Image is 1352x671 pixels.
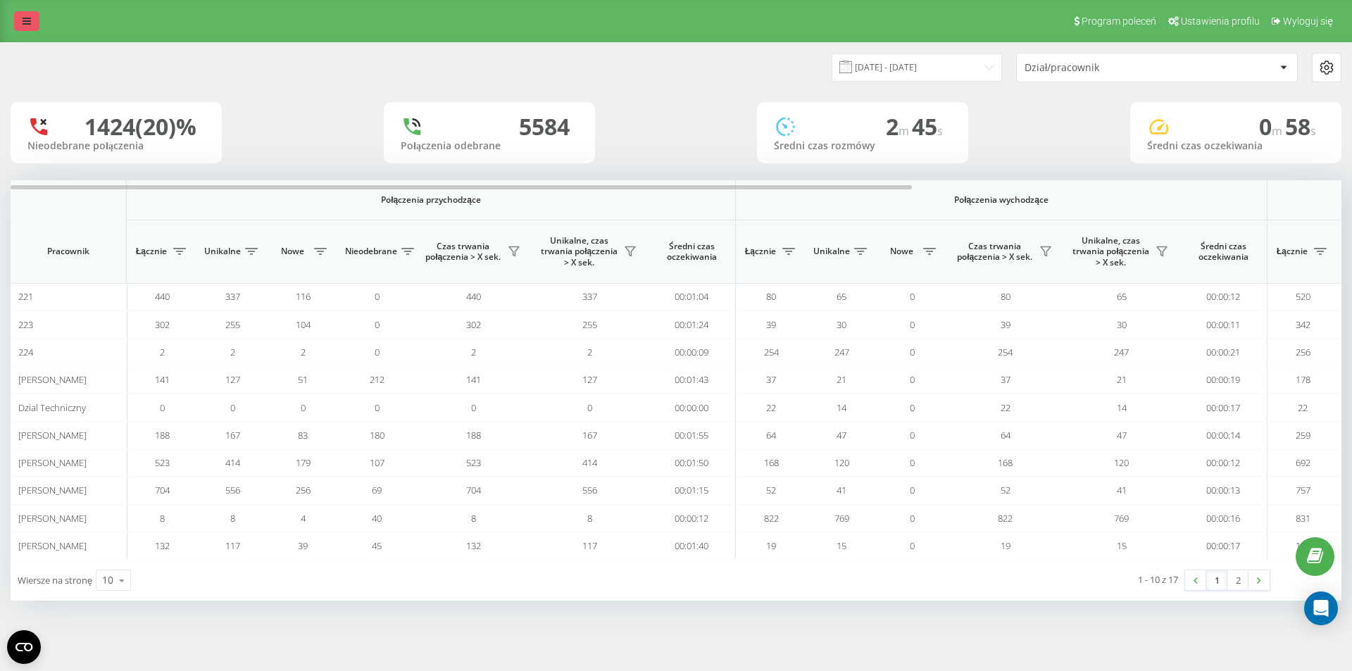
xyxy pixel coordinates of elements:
span: [PERSON_NAME] [18,512,87,525]
span: 212 [370,373,384,386]
span: 0 [375,346,380,358]
span: 224 [18,346,33,358]
span: 132 [155,539,170,552]
td: 00:01:50 [648,449,736,477]
span: 0 [301,401,306,414]
span: 822 [998,512,1013,525]
span: 69 [372,484,382,496]
span: 0 [910,456,915,469]
span: 259 [1296,429,1310,441]
span: 2 [471,346,476,358]
span: 167 [582,429,597,441]
span: 556 [225,484,240,496]
span: 45 [372,539,382,552]
span: 127 [582,373,597,386]
span: Nowe [275,246,310,257]
span: 337 [225,290,240,303]
span: 168 [998,456,1013,469]
span: 769 [1114,512,1129,525]
span: 0 [910,401,915,414]
span: 4 [301,512,306,525]
span: 2 [301,346,306,358]
span: 47 [1117,429,1127,441]
span: 65 [837,290,846,303]
span: s [1310,123,1316,139]
span: 132 [466,539,481,552]
span: 0 [375,401,380,414]
span: Połączenia przychodzące [163,194,699,206]
div: Średni czas rozmówy [774,140,951,152]
span: [PERSON_NAME] [18,484,87,496]
span: Czas trwania połączenia > X sek. [423,241,503,263]
span: 0 [587,401,592,414]
span: 8 [160,512,165,525]
span: m [1272,123,1285,139]
span: 0 [910,373,915,386]
td: 00:00:09 [648,339,736,366]
div: Średni czas oczekiwania [1147,140,1325,152]
span: 2 [160,346,165,358]
span: 117 [582,539,597,552]
span: s [937,123,943,139]
span: Czas trwania połączenia > X sek. [954,241,1035,263]
div: Dział/pracownik [1025,62,1193,74]
span: 167 [225,429,240,441]
span: 22 [1001,401,1010,414]
span: 523 [155,456,170,469]
span: 254 [998,346,1013,358]
span: 22 [1298,401,1308,414]
div: 5584 [519,113,570,140]
span: 83 [298,429,308,441]
span: 256 [1296,346,1310,358]
span: 440 [466,290,481,303]
span: 180 [370,429,384,441]
a: 2 [1227,570,1248,590]
span: Dzial Techniczny [18,401,86,414]
span: 223 [18,318,33,331]
span: Łącznie [743,246,778,257]
span: 440 [155,290,170,303]
span: 0 [375,290,380,303]
span: Unikalne [204,246,241,257]
span: Łącznie [1275,246,1310,257]
span: m [899,123,912,139]
span: Pracownik [23,246,114,257]
span: 8 [230,512,235,525]
span: 255 [582,318,597,331]
span: Średni czas oczekiwania [1190,241,1256,263]
span: 41 [1117,484,1127,496]
span: Nieodebrane [345,246,397,257]
span: Wyloguj się [1283,15,1333,27]
span: 254 [764,346,779,358]
span: 0 [910,484,915,496]
span: 0 [910,290,915,303]
span: 0 [910,346,915,358]
td: 00:00:00 [648,394,736,421]
span: Łącznie [134,246,169,257]
span: Nowe [884,246,919,257]
span: 19 [1001,539,1010,552]
span: [PERSON_NAME] [18,539,87,552]
span: 0 [375,318,380,331]
span: 414 [582,456,597,469]
span: 52 [766,484,776,496]
span: 179 [296,456,311,469]
span: 822 [764,512,779,525]
span: Ustawienia profilu [1181,15,1260,27]
span: 704 [466,484,481,496]
span: 302 [466,318,481,331]
span: 188 [466,429,481,441]
span: 14 [837,401,846,414]
span: 2 [587,346,592,358]
span: 80 [1001,290,1010,303]
div: Połączenia odebrane [401,140,578,152]
span: 30 [837,318,846,331]
span: 0 [230,401,235,414]
span: 107 [370,456,384,469]
div: 1424 (20)% [84,113,196,140]
span: 19 [766,539,776,552]
span: 520 [1296,290,1310,303]
span: 141 [155,373,170,386]
span: 39 [766,318,776,331]
span: Program poleceń [1082,15,1156,27]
